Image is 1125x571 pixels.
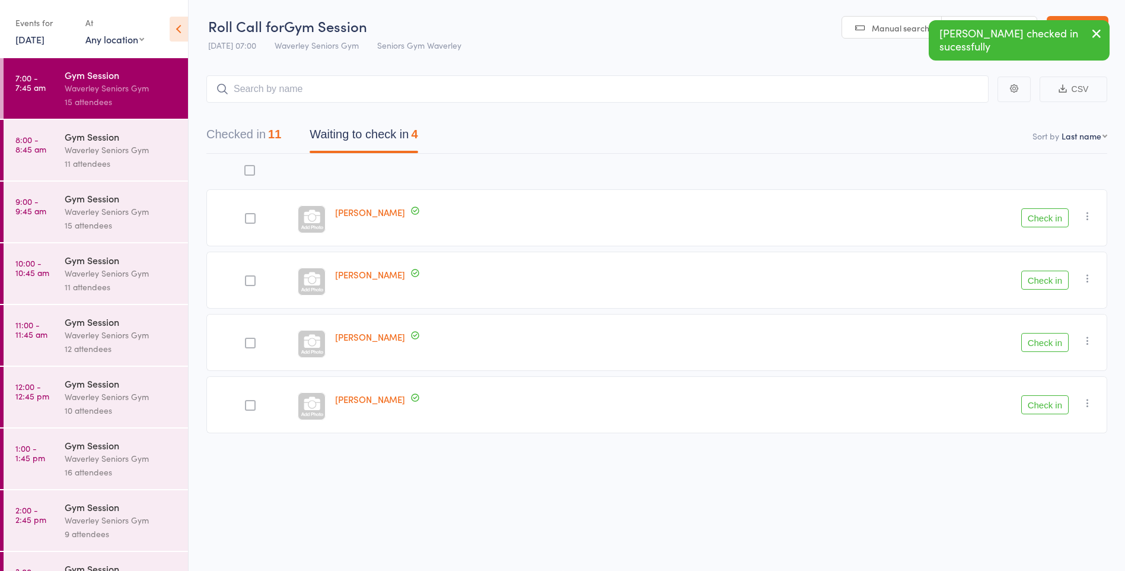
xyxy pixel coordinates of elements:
div: Waverley Seniors Gym [65,267,178,280]
div: Gym Session [65,315,178,328]
time: 10:00 - 10:45 am [15,258,49,277]
span: Waverley Seniors Gym [275,39,359,51]
div: Waverley Seniors Gym [65,452,178,465]
span: Gym Session [284,16,367,36]
div: 11 attendees [65,280,178,294]
a: [DATE] [15,33,44,46]
a: 1:00 -1:45 pmGym SessionWaverley Seniors Gym16 attendees [4,429,188,489]
a: [PERSON_NAME] [335,268,405,281]
button: CSV [1040,77,1107,102]
div: 11 [268,128,281,141]
div: Gym Session [65,377,178,390]
div: 16 attendees [65,465,178,479]
label: Sort by [1032,130,1059,142]
div: 12 attendees [65,342,178,356]
div: 4 [411,128,418,141]
div: Waverley Seniors Gym [65,81,178,95]
span: [DATE] 07:00 [208,39,256,51]
div: Gym Session [65,253,178,267]
time: 9:00 - 9:45 am [15,196,46,215]
div: Waverley Seniors Gym [65,328,178,342]
time: 8:00 - 8:45 am [15,135,46,154]
div: At [85,13,144,33]
div: Gym Session [65,500,178,513]
div: Waverley Seniors Gym [65,390,178,404]
time: 2:00 - 2:45 pm [15,505,46,524]
a: Exit roll call [1047,16,1108,40]
span: Seniors Gym Waverley [377,39,461,51]
div: 10 attendees [65,404,178,417]
div: 9 attendees [65,527,178,541]
div: Waverley Seniors Gym [65,205,178,218]
button: Check in [1021,271,1069,290]
button: Waiting to check in4 [310,122,418,153]
a: 10:00 -10:45 amGym SessionWaverley Seniors Gym11 attendees [4,243,188,304]
button: Check in [1021,333,1069,352]
div: Events for [15,13,74,33]
div: [PERSON_NAME] checked in sucessfully [929,20,1110,61]
button: Check in [1021,395,1069,414]
a: 2:00 -2:45 pmGym SessionWaverley Seniors Gym9 attendees [4,490,188,551]
div: Gym Session [65,130,178,143]
a: [PERSON_NAME] [335,331,405,343]
div: Any location [85,33,144,46]
a: 8:00 -8:45 amGym SessionWaverley Seniors Gym11 attendees [4,120,188,180]
a: [PERSON_NAME] [335,206,405,218]
button: Checked in11 [206,122,281,153]
time: 1:00 - 1:45 pm [15,443,45,462]
input: Search by name [206,75,989,103]
a: 12:00 -12:45 pmGym SessionWaverley Seniors Gym10 attendees [4,367,188,427]
div: Gym Session [65,68,178,81]
time: 7:00 - 7:45 am [15,73,46,92]
div: Gym Session [65,439,178,452]
a: 7:00 -7:45 amGym SessionWaverley Seniors Gym15 attendees [4,58,188,119]
div: Last name [1062,130,1101,142]
div: Gym Session [65,192,178,205]
div: Waverley Seniors Gym [65,143,178,157]
span: Roll Call for [208,16,284,36]
a: 11:00 -11:45 amGym SessionWaverley Seniors Gym12 attendees [4,305,188,366]
span: Manual search [872,22,929,34]
div: 15 attendees [65,218,178,232]
time: 12:00 - 12:45 pm [15,382,49,401]
a: [PERSON_NAME] [335,393,405,405]
div: Waverley Seniors Gym [65,513,178,527]
button: Check in [1021,208,1069,227]
a: 9:00 -9:45 amGym SessionWaverley Seniors Gym15 attendees [4,182,188,242]
time: 11:00 - 11:45 am [15,320,47,339]
div: 11 attendees [65,157,178,170]
div: 15 attendees [65,95,178,109]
